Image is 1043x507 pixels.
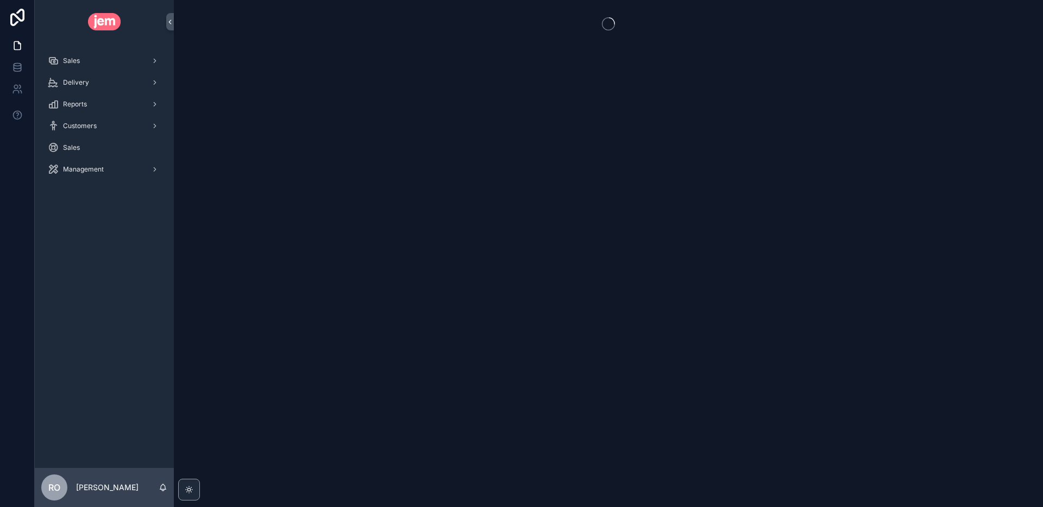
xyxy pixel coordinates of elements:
span: Sales [63,56,80,65]
a: Reports [41,94,167,114]
img: App logo [88,13,121,30]
span: Management [63,165,104,174]
span: Sales [63,143,80,152]
span: RO [48,481,60,494]
a: Sales [41,138,167,157]
a: Customers [41,116,167,136]
p: [PERSON_NAME] [76,482,139,493]
span: Customers [63,122,97,130]
span: Reports [63,100,87,109]
div: scrollable content [35,43,174,193]
span: Delivery [63,78,89,87]
a: Sales [41,51,167,71]
a: Management [41,160,167,179]
a: Delivery [41,73,167,92]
